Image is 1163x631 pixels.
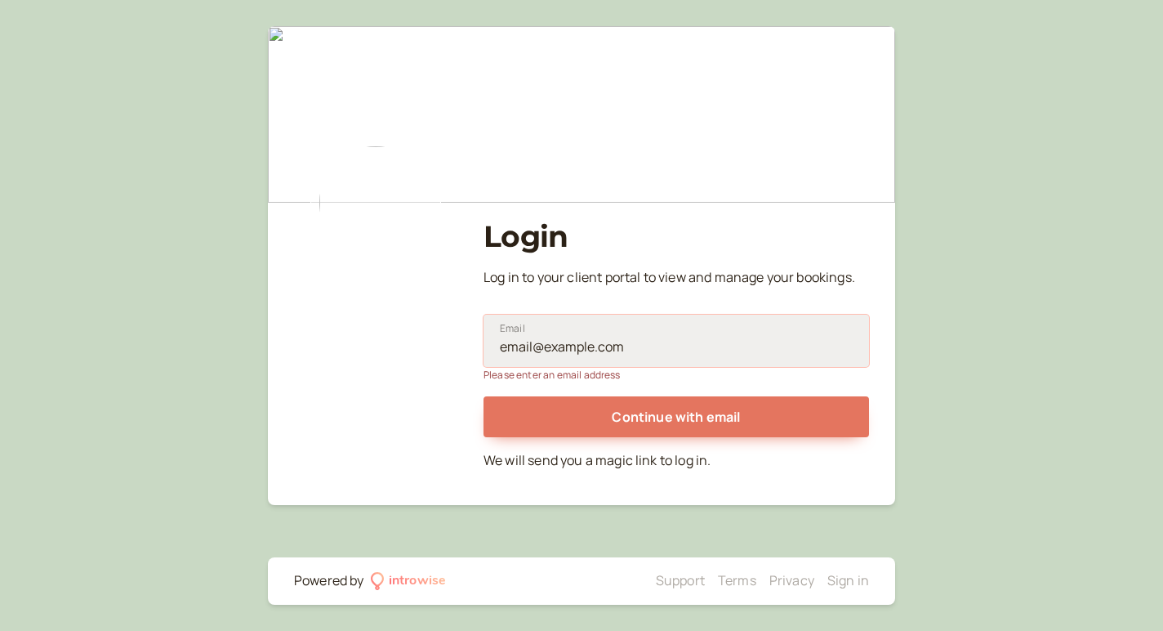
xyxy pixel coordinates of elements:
input: Email [483,315,869,367]
p: We will send you a magic link to log in. [483,450,869,472]
a: introwise [371,571,447,592]
div: Please enter an email address [483,367,869,383]
a: Terms [718,571,756,589]
a: Sign in [827,571,869,589]
div: Powered by [294,571,364,592]
a: Privacy [769,571,814,589]
button: Continue with email [483,396,869,437]
p: Log in to your client portal to view and manage your bookings. [483,267,869,289]
div: introwise [389,571,446,592]
a: Support [656,571,705,589]
span: Email [500,320,525,337]
h1: Login [483,219,869,254]
span: Continue with email [612,408,740,426]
